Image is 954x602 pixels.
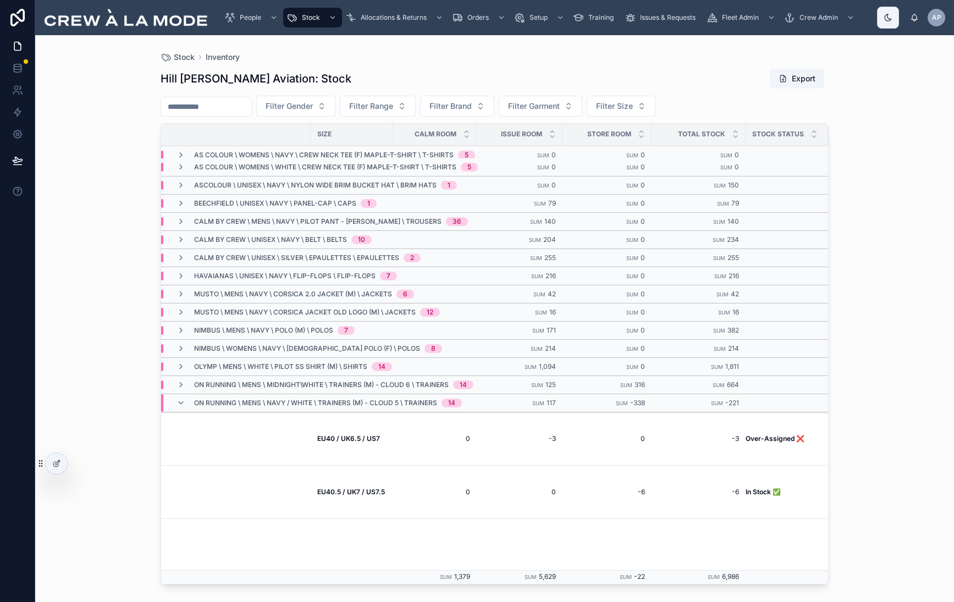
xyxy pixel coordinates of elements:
small: Sum [720,164,732,170]
span: 79 [731,199,739,207]
span: Beechfield \ Unisex \ Navy \ Panel-Cap \ Caps [194,199,356,208]
a: People [221,8,283,27]
div: 10 [358,235,365,244]
span: 150 [728,181,739,189]
small: Sum [716,291,729,297]
a: Stock [283,8,342,27]
small: Sum [530,219,542,225]
span: Issues & Requests [640,13,696,22]
span: 0 [552,181,556,189]
span: AP [932,13,941,22]
span: 117 [547,399,556,407]
span: 0 [641,290,645,298]
small: Sum [531,382,543,388]
span: 1,379 [454,573,470,581]
small: Sum [626,346,638,352]
small: Sum [711,364,723,370]
span: Orders [467,13,489,22]
span: On Running \ Mens \ Midnight\White \ Trainers (M) - Cloud 6 \ Trainers [194,380,449,389]
span: People [240,13,261,22]
strong: EU40.5 / UK7 / US7.5 [317,488,385,496]
span: 79 [548,199,556,207]
span: 0 [641,326,645,334]
span: Inventory [206,52,240,63]
span: 0 [641,272,645,280]
span: 664 [727,380,739,389]
small: Sum [713,237,725,243]
small: Sum [626,152,638,158]
button: Select Button [420,96,494,117]
span: AS Colour \ Womens \ White \ Crew Neck Tee (F) Maple-T-Shirt \ T-Shirts [194,163,456,172]
small: Sum [713,382,725,388]
small: Sum [626,255,638,261]
span: 0 [735,163,739,171]
small: Sum [714,346,726,352]
span: 214 [545,344,556,352]
small: Sum [525,575,537,581]
a: Crew Admin [781,8,860,27]
button: Select Button [340,96,416,117]
small: Sum [626,164,638,170]
strong: Over-Assigned ❌ [746,434,804,443]
span: Havaianas \ Unisex \ Navy \ Flip-Flops \ Flip-Flops [194,272,376,280]
span: Issue Room [501,130,542,139]
strong: In Stock ✅ [746,488,781,496]
span: Total Stock [678,130,725,139]
a: Allocations & Returns [342,8,449,27]
small: Sum [626,201,638,207]
span: 0 [641,181,645,189]
div: 14 [378,362,385,371]
span: Filter Range [349,101,393,112]
small: Sum [713,219,725,225]
button: Select Button [256,96,335,117]
small: Sum [532,328,544,334]
small: Sum [535,310,547,316]
span: 204 [543,235,556,244]
small: Sum [626,328,638,334]
span: 0 [641,344,645,352]
span: On Running \ Mens \ Navy / White \ Trainers (M) - Cloud 5 \ Trainers [194,399,437,407]
span: 0 [552,163,556,171]
span: -6 [569,488,645,496]
span: 382 [727,326,739,334]
div: 6 [403,290,407,299]
span: Fleet Admin [722,13,759,22]
span: -3 [483,434,556,443]
button: Export [770,69,824,89]
span: 214 [728,344,739,352]
span: Musto \ Mens \ Navy \ Corsica 2.0 Jacket (M) \ Jackets [194,290,392,299]
div: scrollable content [217,5,910,30]
div: 8 [431,344,435,353]
span: 0 [400,488,470,496]
small: Sum [620,575,632,581]
span: -22 [634,573,645,581]
span: Calm by Crew \ Unisex \ Navy \ Belt \ Belts [194,235,347,244]
span: 42 [548,290,556,298]
span: 0 [641,235,645,244]
small: Sum [532,400,544,406]
button: Select Button [587,96,655,117]
div: 5 [467,163,471,172]
span: Calm by Crew \ Mens \ Navy \ Pilot Pant - [PERSON_NAME] \ Trousers [194,217,442,226]
span: 0 [569,434,645,443]
small: Sum [626,219,638,225]
a: Orders [449,8,511,27]
span: Nimbus \ Womens \ Navy \ [DEMOGRAPHIC_DATA] Polo (F) \ Polos [194,344,420,353]
div: 1 [367,199,370,208]
span: Size [317,130,332,139]
small: Sum [626,183,638,189]
div: 7 [344,326,348,335]
span: Crew Admin [799,13,838,22]
span: 42 [731,290,739,298]
span: Musto \ Mens \ Navy \ Corsica Jacket Old Logo (M) \ Jackets [194,308,416,317]
span: 1,811 [725,362,739,371]
span: 316 [635,380,645,389]
span: Filter Gender [266,101,313,112]
span: Store Room [587,130,631,139]
small: Sum [626,310,638,316]
small: Sum [616,400,628,406]
small: Sum [718,310,730,316]
small: Sum [529,237,541,243]
span: -3 [658,434,739,443]
span: CALM Room [415,130,456,139]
